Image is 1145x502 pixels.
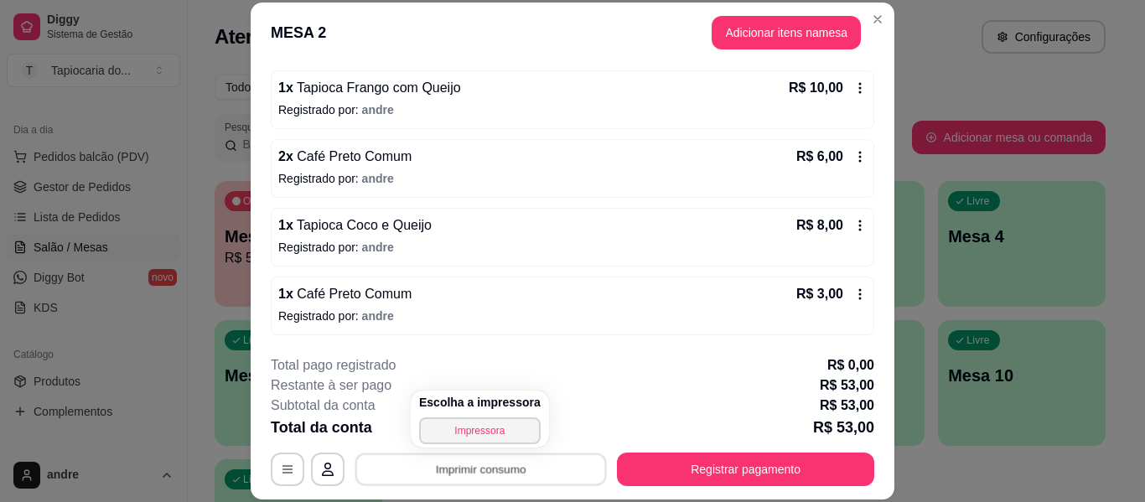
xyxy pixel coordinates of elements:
[271,355,396,375] p: Total pago registrado
[271,396,376,416] p: Subtotal da conta
[419,417,541,444] button: Impressora
[278,78,461,98] p: 1 x
[820,375,874,396] p: R$ 53,00
[617,453,874,486] button: Registrar pagamento
[362,309,394,323] span: andre
[278,284,412,304] p: 1 x
[293,218,432,232] span: Tapioca Coco e Queijo
[362,172,394,185] span: andre
[278,215,432,235] p: 1 x
[278,239,867,256] p: Registrado por:
[813,416,874,439] p: R$ 53,00
[278,170,867,187] p: Registrado por:
[293,149,412,163] span: Café Preto Comum
[278,101,867,118] p: Registrado por:
[789,78,843,98] p: R$ 10,00
[271,375,391,396] p: Restante à ser pago
[827,355,874,375] p: R$ 0,00
[271,416,372,439] p: Total da conta
[293,80,461,95] span: Tapioca Frango com Queijo
[820,396,874,416] p: R$ 53,00
[362,103,394,116] span: andre
[864,6,891,33] button: Close
[278,147,412,167] p: 2 x
[278,308,867,324] p: Registrado por:
[355,453,607,486] button: Imprimir consumo
[251,3,894,63] header: MESA 2
[796,147,843,167] p: R$ 6,00
[712,16,861,49] button: Adicionar itens namesa
[293,287,412,301] span: Café Preto Comum
[419,394,541,411] h4: Escolha a impressora
[796,215,843,235] p: R$ 8,00
[796,284,843,304] p: R$ 3,00
[362,241,394,254] span: andre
